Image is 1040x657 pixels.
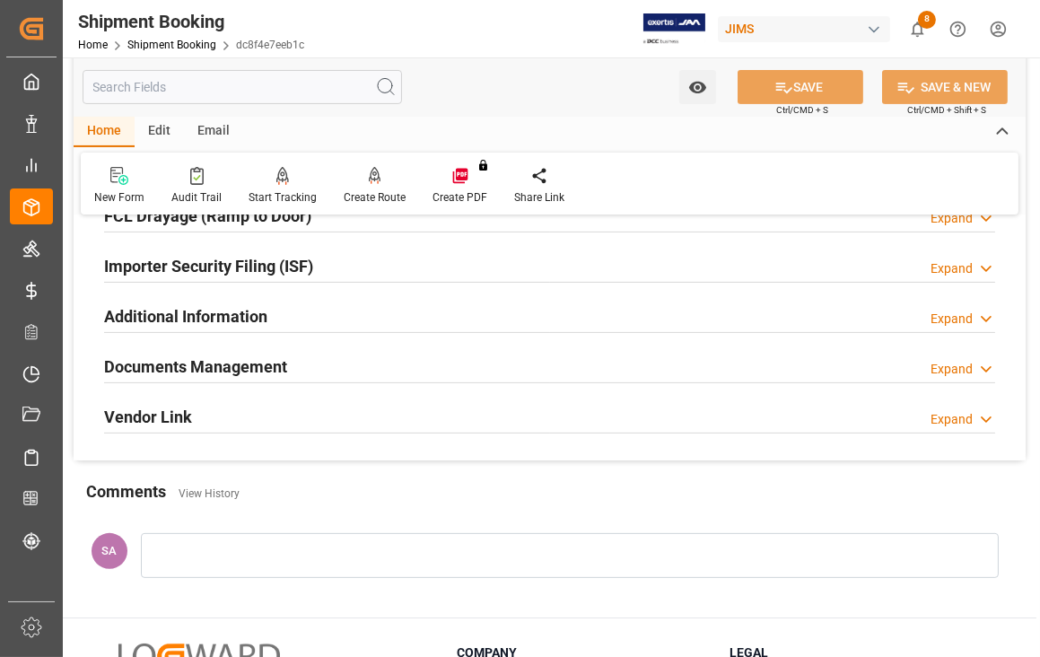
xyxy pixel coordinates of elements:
[184,117,243,147] div: Email
[718,16,890,42] div: JIMS
[882,70,1008,104] button: SAVE & NEW
[931,259,973,278] div: Expand
[135,117,184,147] div: Edit
[738,70,863,104] button: SAVE
[718,12,897,46] button: JIMS
[104,254,313,278] h2: Importer Security Filing (ISF)
[179,487,240,500] a: View History
[86,479,166,504] h2: Comments
[931,209,973,228] div: Expand
[127,39,216,51] a: Shipment Booking
[931,310,973,328] div: Expand
[931,360,973,379] div: Expand
[918,11,936,29] span: 8
[776,103,828,117] span: Ctrl/CMD + S
[78,39,108,51] a: Home
[679,70,716,104] button: open menu
[171,189,222,206] div: Audit Trail
[897,9,938,49] button: show 8 new notifications
[249,189,317,206] div: Start Tracking
[931,410,973,429] div: Expand
[907,103,986,117] span: Ctrl/CMD + Shift + S
[938,9,978,49] button: Help Center
[78,8,304,35] div: Shipment Booking
[643,13,705,45] img: Exertis%20JAM%20-%20Email%20Logo.jpg_1722504956.jpg
[104,355,287,379] h2: Documents Management
[83,70,402,104] input: Search Fields
[74,117,135,147] div: Home
[102,544,118,557] span: SA
[104,405,192,429] h2: Vendor Link
[514,189,564,206] div: Share Link
[104,204,311,228] h2: FCL Drayage (Ramp to Door)
[104,304,267,328] h2: Additional Information
[344,189,406,206] div: Create Route
[94,189,144,206] div: New Form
